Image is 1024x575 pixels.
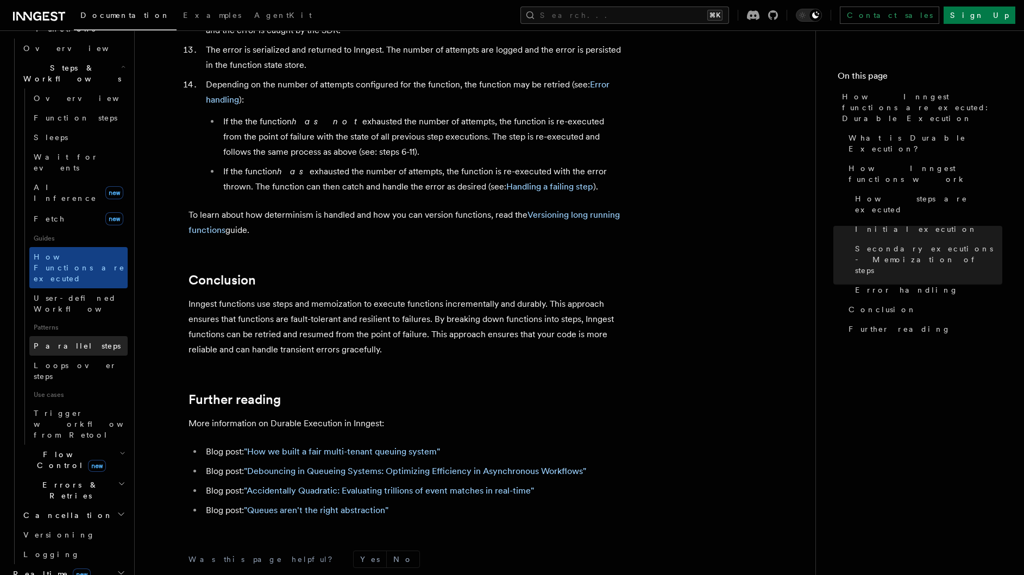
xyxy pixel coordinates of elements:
p: Inngest functions use steps and memoization to execute functions incrementally and durably. This ... [189,296,623,357]
button: Toggle dark mode [796,9,822,22]
a: Error handling [851,280,1002,300]
span: Steps & Workflows [19,62,121,84]
li: Blog post: [203,464,623,479]
span: Patterns [29,319,128,336]
a: Trigger workflows from Retool [29,403,128,445]
a: User-defined Workflows [29,288,128,319]
a: How Functions are executed [29,247,128,288]
li: If the function exhausted the number of attempts, the function is re-executed with the error thro... [220,164,623,194]
button: Cancellation [19,506,128,525]
span: Documentation [80,11,170,20]
span: new [88,460,106,472]
a: Contact sales [840,7,939,24]
a: How Inngest functions work [844,159,1002,189]
span: How Inngest functions work [849,163,1002,185]
a: Further reading [844,319,1002,339]
span: Examples [183,11,241,20]
span: How steps are executed [855,193,1002,215]
li: Blog post: [203,444,623,459]
a: Overview [29,89,128,108]
a: "How we built a fair multi-tenant queuing system" [244,446,440,457]
span: Further reading [849,324,951,334]
span: How Functions are executed [34,252,125,283]
p: More information on Durable Execution in Inngest: [189,416,623,431]
span: Cancellation [19,510,113,521]
span: Overview [23,44,135,53]
a: Documentation [74,3,177,30]
a: What is Durable Execution? [844,128,1002,159]
a: Sign Up [944,7,1015,24]
span: Wait for events [34,153,98,172]
li: Depending on the number of attempts configured for the function, the function may be retried (see... [203,77,623,194]
button: Errors & Retries [19,475,128,506]
a: Conclusion [844,300,1002,319]
span: Overview [34,94,146,103]
span: Use cases [29,386,128,403]
a: How Inngest functions are executed: Durable Execution [838,87,1002,128]
a: Further reading [189,392,281,407]
span: Fetch [34,214,65,223]
span: Secondary executions - Memoization of steps [855,243,1002,276]
a: Conclusion [189,273,256,288]
a: "Debouncing in Queueing Systems: Optimizing Efficiency in Asynchronous Workflows" [244,466,586,476]
button: No [387,551,419,567]
a: Sleeps [29,128,128,147]
p: To learn about how determinism is handled and how you can version functions, read the guide. [189,207,623,238]
button: Search...⌘K [520,7,729,24]
span: What is Durable Execution? [849,132,1002,154]
span: Versioning [23,530,95,539]
span: Trigger workflows from Retool [34,409,153,439]
span: new [105,212,123,225]
a: "Accidentally Quadratic: Evaluating trillions of event matches in real-time" [244,485,534,496]
a: Versioning long running functions [189,210,620,235]
span: Logging [23,550,80,559]
span: Conclusion [849,304,916,315]
span: Initial execution [855,224,977,235]
a: Handling a failing step [506,181,593,192]
a: AgentKit [248,3,318,29]
span: How Inngest functions are executed: Durable Execution [842,91,1002,124]
a: AI Inferencenew [29,178,128,208]
li: Blog post: [203,483,623,498]
a: Function steps [29,108,128,128]
a: Parallel steps [29,336,128,356]
li: If the the function exhausted the number of attempts, the function is re-executed from the point ... [220,114,623,160]
span: AI Inference [34,183,97,203]
span: Flow Control [19,449,120,471]
a: Error handling [206,79,610,105]
span: Error handling [855,285,958,295]
a: Logging [19,545,128,564]
div: Inngest Functions [9,39,128,564]
a: Fetchnew [29,208,128,230]
li: The error is serialized and returned to Inngest. The number of attempts are logged and the error ... [203,42,623,73]
a: "Queues aren't the right abstraction" [244,505,388,515]
span: User-defined Workflows [34,294,131,313]
li: Blog post: [203,503,623,518]
button: Steps & Workflows [19,58,128,89]
span: Sleeps [34,133,68,142]
a: Overview [19,39,128,58]
kbd: ⌘K [707,10,723,21]
em: has [277,166,310,176]
button: Yes [354,551,386,567]
p: Was this page helpful? [189,554,340,565]
span: Function steps [34,113,117,122]
span: new [105,186,123,199]
a: Versioning [19,525,128,545]
a: Secondary executions - Memoization of steps [851,239,1002,280]
a: Loops over steps [29,356,128,386]
span: Loops over steps [34,361,117,381]
span: Errors & Retries [19,479,118,501]
div: Steps & Workflows [19,89,128,445]
button: Flow Controlnew [19,445,128,475]
em: has not [292,116,362,127]
a: Examples [177,3,248,29]
span: Parallel steps [34,342,121,350]
a: How steps are executed [851,189,1002,219]
a: Initial execution [851,219,1002,239]
h4: On this page [838,69,1002,87]
a: Wait for events [29,147,128,178]
span: AgentKit [254,11,312,20]
span: Guides [29,230,128,247]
